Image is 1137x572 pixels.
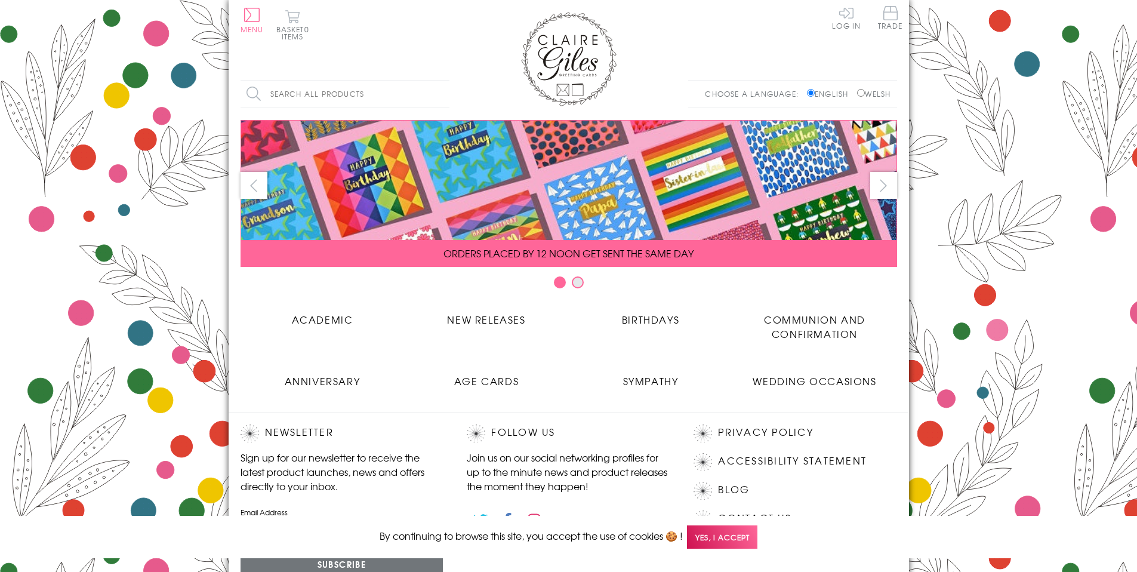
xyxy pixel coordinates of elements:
span: New Releases [447,312,525,327]
a: Log In [832,6,861,29]
label: Email Address [241,507,443,518]
span: 0 items [282,24,309,42]
a: Sympathy [569,365,733,388]
span: Yes, I accept [687,525,757,549]
input: English [807,89,815,97]
a: Blog [718,482,750,498]
span: Academic [292,312,353,327]
button: Carousel Page 1 (Current Slide) [554,276,566,288]
a: Contact Us [718,511,791,527]
a: Wedding Occasions [733,365,897,388]
button: Menu [241,8,264,33]
span: Anniversary [285,374,360,388]
span: Age Cards [454,374,519,388]
span: ORDERS PLACED BY 12 NOON GET SENT THE SAME DAY [443,246,694,260]
input: Welsh [857,89,865,97]
span: Birthdays [622,312,679,327]
a: Communion and Confirmation [733,303,897,341]
input: Search [437,81,449,107]
button: Basket0 items [276,10,309,40]
a: Birthdays [569,303,733,327]
a: Trade [878,6,903,32]
button: prev [241,172,267,199]
span: Menu [241,24,264,35]
h2: Newsletter [241,425,443,442]
span: Communion and Confirmation [764,312,865,341]
label: English [807,88,854,99]
img: Claire Giles Greetings Cards [521,12,617,106]
span: Wedding Occasions [753,374,876,388]
button: Carousel Page 2 [572,276,584,288]
button: next [870,172,897,199]
label: Welsh [857,88,891,99]
a: New Releases [405,303,569,327]
p: Choose a language: [705,88,805,99]
p: Join us on our social networking profiles for up to the minute news and product releases the mome... [467,450,670,493]
span: Trade [878,6,903,29]
a: Accessibility Statement [718,453,867,469]
a: Academic [241,303,405,327]
span: Sympathy [623,374,679,388]
a: Anniversary [241,365,405,388]
a: Privacy Policy [718,425,813,441]
div: Carousel Pagination [241,276,897,294]
p: Sign up for our newsletter to receive the latest product launches, news and offers directly to yo... [241,450,443,493]
a: Age Cards [405,365,569,388]
input: Search all products [241,81,449,107]
h2: Follow Us [467,425,670,442]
